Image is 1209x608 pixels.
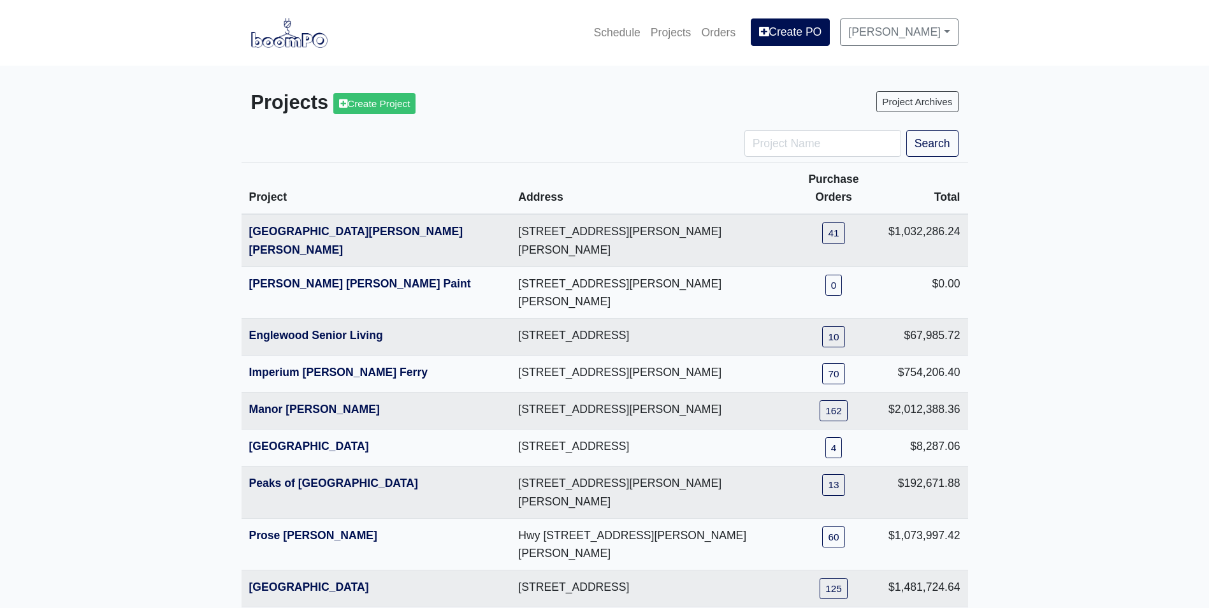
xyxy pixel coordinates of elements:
a: 60 [822,526,844,547]
td: $1,481,724.64 [881,570,968,607]
th: Address [510,163,786,215]
td: [STREET_ADDRESS][PERSON_NAME][PERSON_NAME] [510,214,786,266]
td: [STREET_ADDRESS] [510,319,786,356]
a: [GEOGRAPHIC_DATA] [249,581,369,593]
td: [STREET_ADDRESS][PERSON_NAME][PERSON_NAME] [510,266,786,318]
a: 125 [820,578,848,599]
a: Projects [646,18,697,47]
td: $1,032,286.24 [881,214,968,266]
a: Create Project [333,93,416,114]
a: 70 [822,363,844,384]
a: Create PO [751,18,830,45]
td: $192,671.88 [881,467,968,518]
td: $0.00 [881,266,968,318]
a: 10 [822,326,844,347]
a: 162 [820,400,848,421]
td: [STREET_ADDRESS][PERSON_NAME] [510,356,786,393]
a: 4 [825,437,843,458]
a: Imperium [PERSON_NAME] Ferry [249,366,428,379]
a: 0 [825,275,843,296]
td: $2,012,388.36 [881,393,968,430]
a: [PERSON_NAME] [840,18,958,45]
input: Project Name [744,130,901,157]
a: [PERSON_NAME] [PERSON_NAME] Paint [249,277,471,290]
td: [STREET_ADDRESS] [510,570,786,607]
a: Prose [PERSON_NAME] [249,529,377,542]
td: Hwy [STREET_ADDRESS][PERSON_NAME][PERSON_NAME] [510,518,786,570]
td: [STREET_ADDRESS] [510,430,786,467]
img: boomPO [251,18,328,47]
td: [STREET_ADDRESS][PERSON_NAME] [510,393,786,430]
a: Orders [696,18,741,47]
button: Search [906,130,959,157]
td: $8,287.06 [881,430,968,467]
td: $1,073,997.42 [881,518,968,570]
h3: Projects [251,91,595,115]
a: Peaks of [GEOGRAPHIC_DATA] [249,477,418,489]
th: Total [881,163,968,215]
td: $754,206.40 [881,356,968,393]
td: [STREET_ADDRESS][PERSON_NAME][PERSON_NAME] [510,467,786,518]
a: [GEOGRAPHIC_DATA][PERSON_NAME][PERSON_NAME] [249,225,463,256]
th: Purchase Orders [786,163,881,215]
a: Project Archives [876,91,958,112]
a: 41 [822,222,844,243]
a: 13 [822,474,844,495]
a: Englewood Senior Living [249,329,383,342]
a: Manor [PERSON_NAME] [249,403,380,416]
a: [GEOGRAPHIC_DATA] [249,440,369,452]
a: Schedule [588,18,645,47]
th: Project [242,163,511,215]
td: $67,985.72 [881,319,968,356]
